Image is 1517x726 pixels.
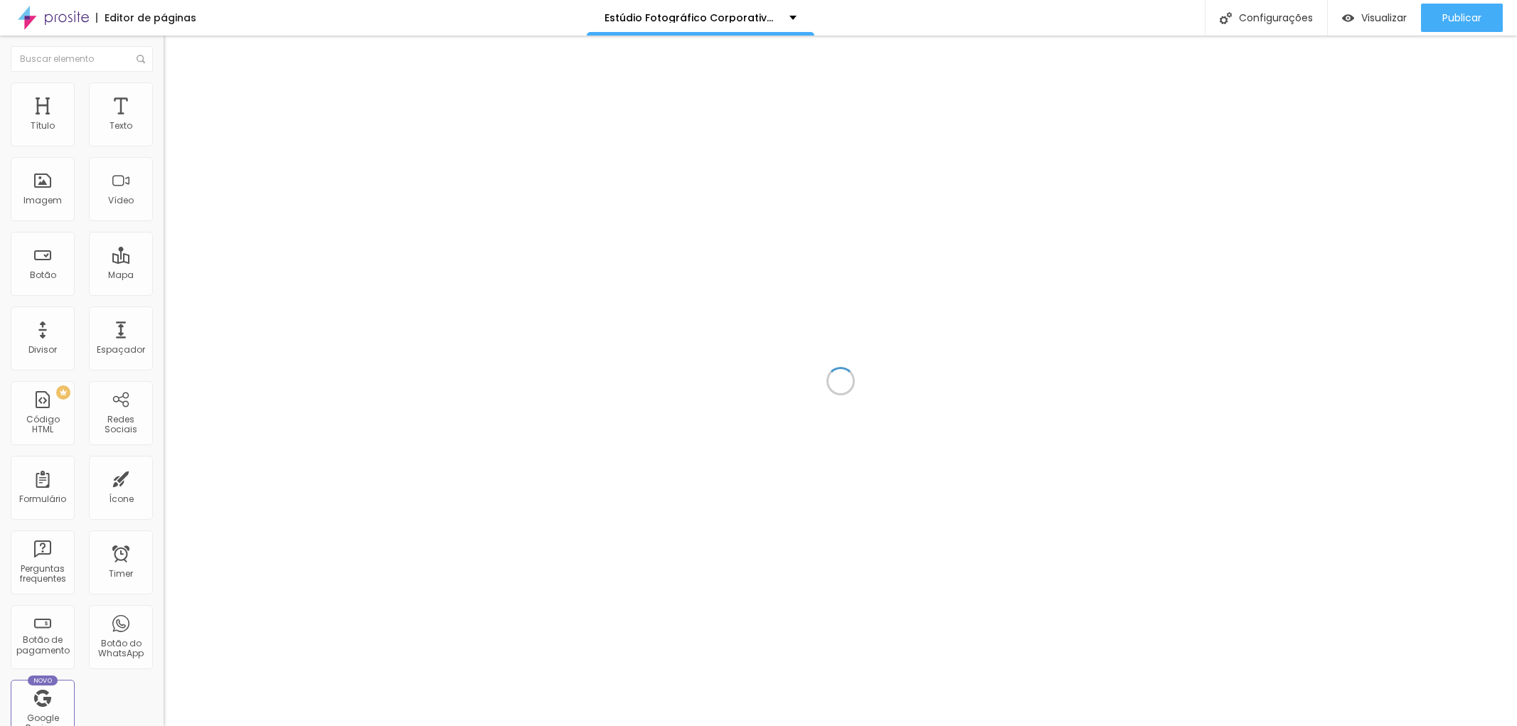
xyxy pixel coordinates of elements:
div: Formulário [19,494,66,504]
div: Redes Sociais [92,415,149,435]
div: Divisor [28,345,57,355]
span: Publicar [1442,12,1481,23]
div: Timer [109,569,133,579]
div: Ícone [109,494,134,504]
img: view-1.svg [1342,12,1354,24]
div: Título [31,121,55,131]
span: Visualizar [1361,12,1407,23]
div: Mapa [108,270,134,280]
input: Buscar elemento [11,46,153,72]
img: Icone [137,55,145,63]
div: Botão [30,270,56,280]
p: Estúdio Fotográfico Corporativo em [GEOGRAPHIC_DATA] [605,13,779,23]
div: Código HTML [14,415,70,435]
div: Texto [110,121,132,131]
button: Publicar [1421,4,1503,32]
button: Visualizar [1328,4,1421,32]
div: Perguntas frequentes [14,564,70,584]
div: Novo [28,676,58,685]
div: Espaçador [97,345,145,355]
img: Icone [1220,12,1232,24]
div: Botão do WhatsApp [92,639,149,659]
div: Imagem [23,196,62,205]
div: Vídeo [108,196,134,205]
div: Botão de pagamento [14,635,70,656]
div: Editor de páginas [96,13,196,23]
